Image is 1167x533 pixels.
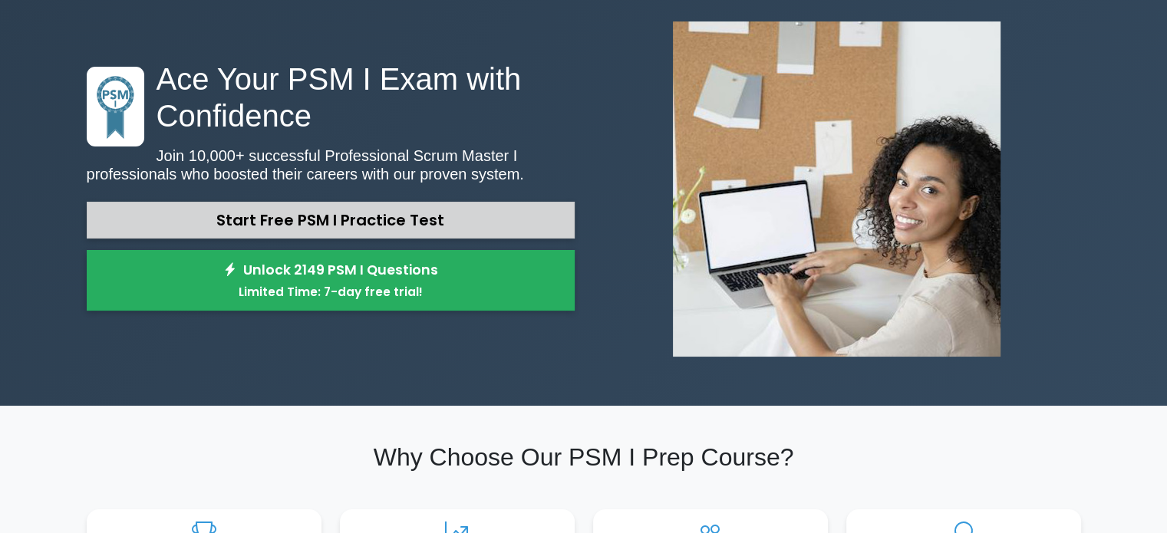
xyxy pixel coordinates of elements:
a: Start Free PSM I Practice Test [87,202,575,239]
h2: Why Choose Our PSM I Prep Course? [87,443,1081,472]
p: Join 10,000+ successful Professional Scrum Master I professionals who boosted their careers with ... [87,146,575,183]
small: Limited Time: 7-day free trial! [106,283,555,301]
a: Unlock 2149 PSM I QuestionsLimited Time: 7-day free trial! [87,250,575,311]
h1: Ace Your PSM I Exam with Confidence [87,61,575,134]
